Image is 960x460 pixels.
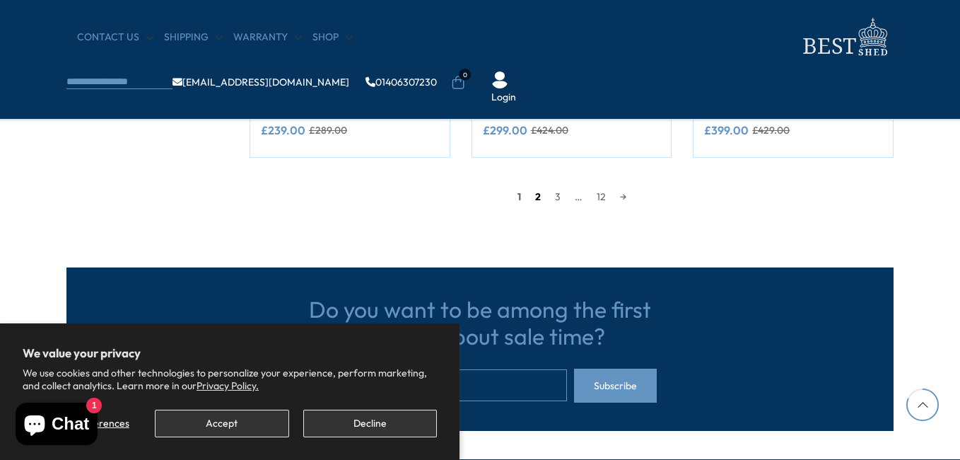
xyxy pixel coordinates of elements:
a: 12 [590,186,613,207]
p: We use cookies and other technologies to personalize your experience, perform marketing, and coll... [23,367,437,392]
del: £424.00 [531,125,568,135]
img: logo [795,14,894,60]
span: Subscribe [594,381,637,391]
button: Accept [155,410,288,437]
a: 01406307230 [365,77,437,87]
inbox-online-store-chat: Shopify online store chat [11,403,102,449]
a: 3 [548,186,568,207]
ins: £299.00 [483,125,527,136]
ins: £399.00 [704,125,749,136]
button: Subscribe [574,369,657,403]
span: 1 [510,186,528,207]
img: User Icon [491,71,508,88]
a: 2 [528,186,548,207]
del: £429.00 [752,125,790,135]
a: Privacy Policy. [197,379,259,392]
button: Decline [303,410,437,437]
a: → [613,186,633,207]
ins: £239.00 [261,125,305,136]
a: Warranty [233,30,302,45]
a: 0 [451,76,465,90]
span: … [568,186,590,207]
del: £289.00 [309,125,347,135]
span: 0 [459,69,471,81]
a: CONTACT US [77,30,153,45]
h2: We value your privacy [23,346,437,360]
a: Login [491,91,516,105]
a: Shop [312,30,353,45]
a: [EMAIL_ADDRESS][DOMAIN_NAME] [172,77,349,87]
h3: Do you want to be among the first to know about sale time? [303,296,657,350]
a: Shipping [164,30,223,45]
